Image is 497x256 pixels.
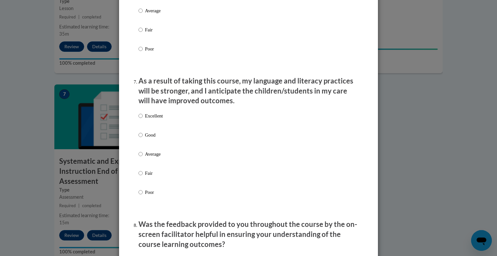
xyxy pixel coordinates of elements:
p: Excellent [145,112,163,119]
p: Average [145,7,163,14]
input: Good [138,131,143,139]
input: Poor [138,189,143,196]
p: Poor [145,45,163,52]
p: Average [145,150,163,158]
input: Fair [138,170,143,177]
p: Fair [145,26,163,33]
p: Good [145,131,163,139]
p: Was the feedback provided to you throughout the course by the on-screen facilitator helpful in en... [138,219,359,249]
input: Excellent [138,112,143,119]
input: Poor [138,45,143,52]
p: Fair [145,170,163,177]
input: Average [138,7,143,14]
p: Poor [145,189,163,196]
p: As a result of taking this course, my language and literacy practices will be stronger, and I ant... [138,76,359,106]
input: Fair [138,26,143,33]
input: Average [138,150,143,158]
